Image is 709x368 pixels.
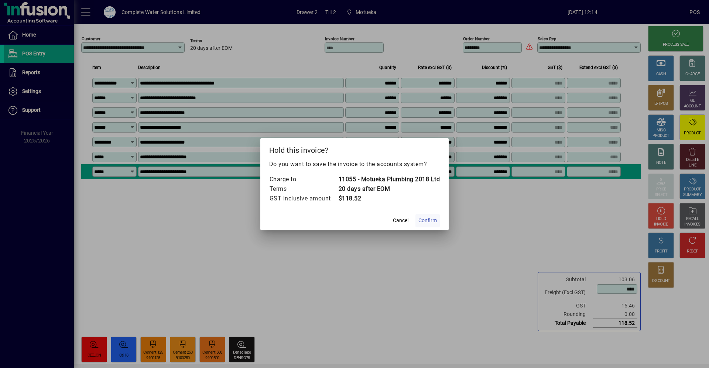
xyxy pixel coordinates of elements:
[269,160,440,169] p: Do you want to save the invoice to the accounts system?
[269,184,338,194] td: Terms
[338,184,440,194] td: 20 days after EOM
[393,217,408,224] span: Cancel
[338,175,440,184] td: 11055 - Motueka Plumbing 2018 Ltd
[418,217,437,224] span: Confirm
[338,194,440,203] td: $118.52
[260,138,449,159] h2: Hold this invoice?
[389,214,412,227] button: Cancel
[415,214,440,227] button: Confirm
[269,194,338,203] td: GST inclusive amount
[269,175,338,184] td: Charge to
